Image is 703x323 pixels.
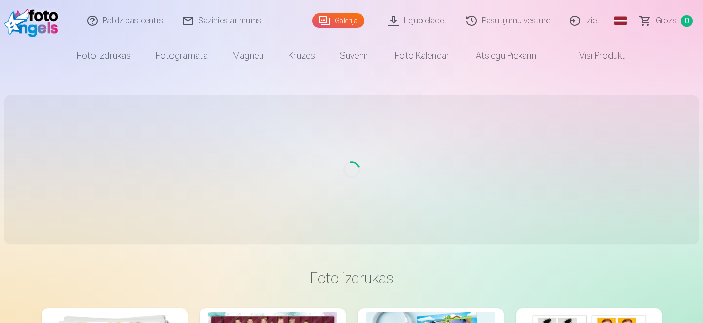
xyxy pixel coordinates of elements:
[50,269,653,287] h3: Foto izdrukas
[312,13,364,28] a: Galerija
[550,41,639,70] a: Visi produkti
[655,14,677,27] span: Grozs
[276,41,327,70] a: Krūzes
[382,41,463,70] a: Foto kalendāri
[463,41,550,70] a: Atslēgu piekariņi
[327,41,382,70] a: Suvenīri
[220,41,276,70] a: Magnēti
[143,41,220,70] a: Fotogrāmata
[65,41,143,70] a: Foto izdrukas
[4,4,64,37] img: /fa1
[681,15,693,27] span: 0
